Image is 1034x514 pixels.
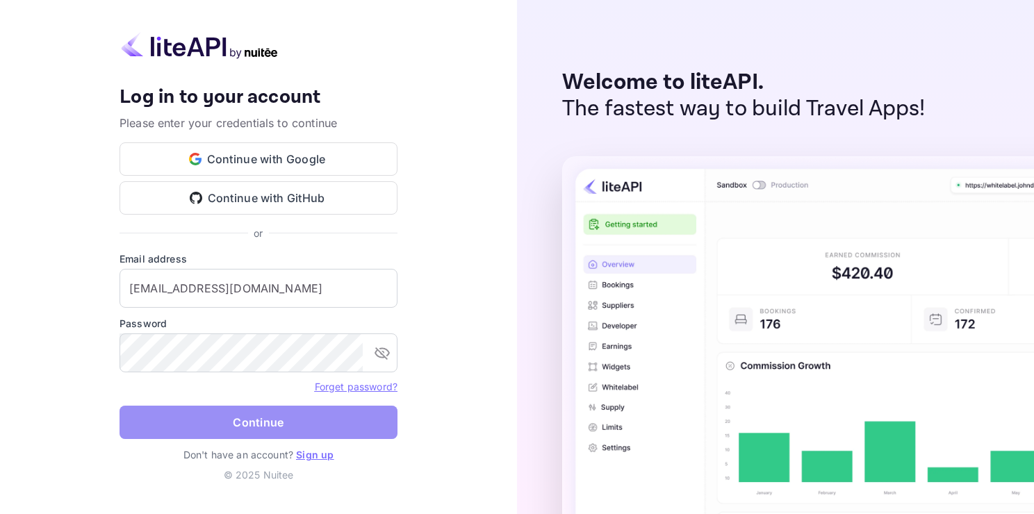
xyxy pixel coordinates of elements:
[120,142,397,176] button: Continue with Google
[120,406,397,439] button: Continue
[315,379,397,393] a: Forget password?
[254,226,263,240] p: or
[120,269,397,308] input: Enter your email address
[120,115,397,131] p: Please enter your credentials to continue
[120,467,397,482] p: © 2025 Nuitee
[315,381,397,392] a: Forget password?
[120,32,279,59] img: liteapi
[120,447,397,462] p: Don't have an account?
[120,251,397,266] label: Email address
[120,85,397,110] h4: Log in to your account
[368,339,396,367] button: toggle password visibility
[296,449,334,461] a: Sign up
[120,316,397,331] label: Password
[562,96,926,122] p: The fastest way to build Travel Apps!
[562,69,926,96] p: Welcome to liteAPI.
[120,181,397,215] button: Continue with GitHub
